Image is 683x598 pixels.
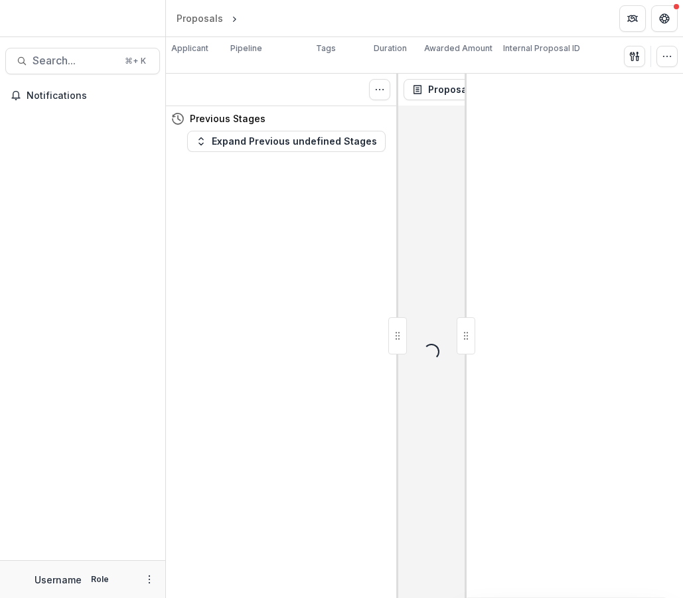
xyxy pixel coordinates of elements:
[33,54,117,67] span: Search...
[87,573,113,585] p: Role
[503,42,580,54] p: Internal Proposal ID
[171,9,228,28] a: Proposals
[35,573,82,587] p: Username
[171,42,208,54] p: Applicant
[141,571,157,587] button: More
[369,79,390,100] button: Toggle View Cancelled Tasks
[404,79,494,100] button: Proposal
[374,42,407,54] p: Duration
[5,48,160,74] button: Search...
[230,42,262,54] p: Pipeline
[316,42,336,54] p: Tags
[619,5,646,32] button: Partners
[651,5,678,32] button: Get Help
[424,42,493,54] p: Awarded Amount
[122,54,149,68] div: ⌘ + K
[177,11,223,25] div: Proposals
[171,9,297,28] nav: breadcrumb
[187,131,386,152] button: Expand Previous undefined Stages
[27,90,155,102] span: Notifications
[190,112,266,125] h4: Previous Stages
[5,85,160,106] button: Notifications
